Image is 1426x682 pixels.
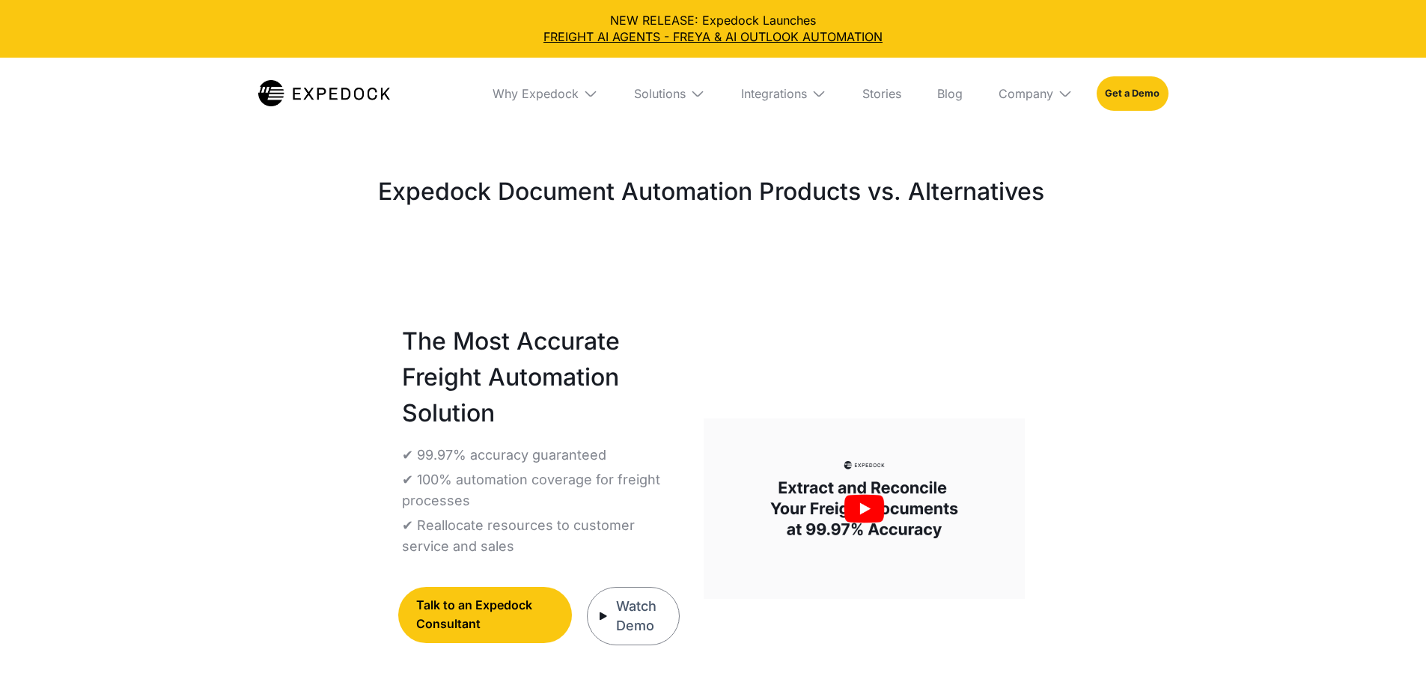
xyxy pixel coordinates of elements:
[704,418,1024,599] a: open lightbox
[398,587,572,643] a: Talk to an Expedock Consultant
[999,86,1053,101] div: Company
[925,58,975,130] a: Blog
[622,58,717,130] div: Solutions
[616,597,668,636] div: Watch Demo
[12,28,1414,45] a: FREIGHT AI AGENTS - FREYA & AI OUTLOOK AUTOMATION
[850,58,913,130] a: Stories
[729,58,838,130] div: Integrations
[402,323,680,431] h1: The Most Accurate Freight Automation Solution
[987,58,1085,130] div: Company
[402,515,680,557] p: ✔ Reallocate resources to customer service and sales
[378,174,1044,210] h1: Expedock Document Automation Products vs. Alternatives
[741,86,807,101] div: Integrations
[493,86,579,101] div: Why Expedock
[481,58,610,130] div: Why Expedock
[1097,76,1168,111] a: Get a Demo
[634,86,686,101] div: Solutions
[402,445,606,466] p: ✔ 99.97% accuracy guaranteed
[402,469,680,511] p: ✔ 100% automation coverage for freight processes
[12,12,1414,46] div: NEW RELEASE: Expedock Launches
